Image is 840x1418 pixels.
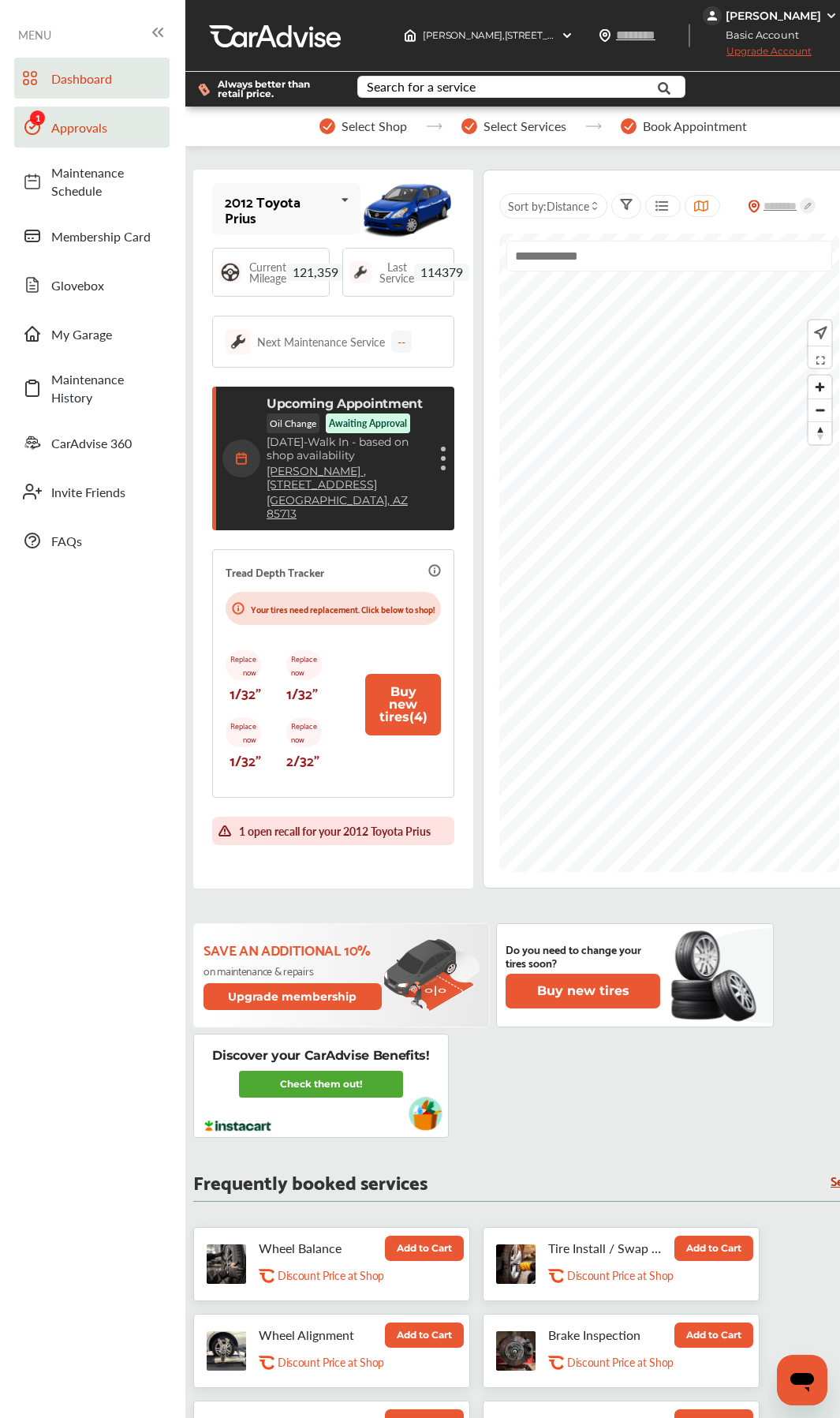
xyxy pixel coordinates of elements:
[342,119,407,133] span: Select Shop
[218,80,332,99] span: Always better than retail price.
[267,396,423,411] p: Upcoming Appointment
[286,650,322,680] p: Replace now
[585,123,602,129] img: stepper-arrow.e24c07c6.svg
[777,1355,827,1405] iframe: Button to launch messaging window
[385,1323,464,1348] button: Add to Cart
[748,200,760,213] img: location_vector_orange.38f05af8.svg
[14,155,170,208] a: Maintenance Schedule
[365,674,441,735] button: Buy new tires(4)
[367,80,476,93] div: Search for a service
[51,163,162,200] span: Maintenance Schedule
[249,261,286,283] span: Current Mileage
[14,107,170,148] a: Approvals
[286,747,319,772] p: 2/32"
[251,601,435,616] p: Your tires need replacement. Click below to shop!
[404,29,416,42] img: header-home-logo.8d720a4f.svg
[548,1240,666,1255] p: Tire Install / Swap Tires
[14,264,170,305] a: Glovebox
[496,1244,536,1284] img: tire-install-swap-tires-thumb.jpg
[267,465,424,492] a: [PERSON_NAME] ,[STREET_ADDRESS]
[14,422,170,463] a: CarAdvise 360
[51,227,162,245] span: Membership Card
[230,680,261,705] p: 1/32"
[689,24,690,47] img: header-divider.bc55588e.svg
[51,276,162,294] span: Glovebox
[379,261,414,283] span: Last Service
[218,825,231,837] img: img
[319,118,335,134] img: stepper-checkmark.b5569197.svg
[198,83,210,96] img: dollor_label_vector.a70140d1.svg
[286,680,318,705] p: 1/32"
[51,69,162,88] span: Dashboard
[621,118,637,134] img: stepper-checkmark.b5569197.svg
[14,362,170,414] a: Maintenance History
[461,118,477,134] img: stepper-checkmark.b5569197.svg
[506,974,660,1008] button: Buy new tires
[259,1327,377,1342] p: Wheel Alignment
[304,435,308,449] span: -
[14,471,170,512] a: Invite Friends
[226,717,261,747] p: Replace now
[506,942,660,969] p: Do you need to change your tires soon?
[51,325,162,343] span: My Garage
[207,1331,246,1371] img: wheel-alignment-thumb.jpg
[808,421,831,444] button: Reset bearing to north
[808,398,831,421] button: Zoom out
[14,520,170,561] a: FAQs
[267,436,424,462] p: Walk In - based on shop availability
[384,938,480,1012] img: update-membership.81812027.svg
[561,29,573,42] img: header-down-arrow.9dd2ce7d.svg
[226,650,261,680] p: Replace now
[496,1331,536,1371] img: brake-inspection-thumb.jpg
[259,1240,377,1255] p: Wheel Balance
[409,1097,442,1131] img: instacart-vehicle.0979a191.svg
[808,376,831,398] button: Zoom in
[704,27,811,43] span: Basic Account
[349,261,371,283] img: maintenance_logo
[51,483,162,501] span: Invite Friends
[226,329,251,354] img: maintenance_logo
[267,494,424,521] a: [GEOGRAPHIC_DATA], AZ 85713
[674,1323,753,1348] button: Add to Cart
[385,1236,464,1261] button: Add to Cart
[14,58,170,99] a: Dashboard
[825,9,838,22] img: WGsFRI8htEPBVLJbROoPRyZpYNWhNONpIPPETTm6eUC0GeLEiAAAAAElFTkSuQmCC
[219,261,241,283] img: steering_logo
[18,28,51,41] span: MENU
[391,331,412,353] div: --
[239,823,431,839] div: 1 open recall for your 2012 Toyota Prius
[14,215,170,256] a: Membership Card
[674,1236,753,1261] button: Add to Cart
[426,123,442,129] img: stepper-arrow.e24c07c6.svg
[567,1268,674,1283] p: Discount Price at Shop
[203,964,384,977] p: on maintenance & repairs
[414,264,469,281] span: 114379
[670,924,764,1027] img: new-tire.a0c7fe23.svg
[267,435,304,449] span: [DATE]
[14,313,170,354] a: My Garage
[51,532,162,550] span: FAQs
[286,717,322,747] p: Replace now
[257,334,385,350] div: Next Maintenance Service
[508,198,589,214] span: Sort by :
[222,440,260,477] img: calendar-icon.35d1de04.svg
[51,434,162,452] span: CarAdvise 360
[278,1268,384,1283] p: Discount Price at Shop
[51,370,162,406] span: Maintenance History
[203,983,382,1010] button: Upgrade membership
[193,1173,427,1188] p: Frequently booked services
[286,264,345,281] span: 121,359
[726,9,821,23] div: [PERSON_NAME]
[643,119,747,133] span: Book Appointment
[230,747,261,772] p: 1/32"
[811,324,827,342] img: recenter.ce011a49.svg
[239,1071,403,1098] a: Check them out!
[567,1355,674,1370] p: Discount Price at Shop
[423,29,742,41] span: [PERSON_NAME] , [STREET_ADDRESS] [GEOGRAPHIC_DATA] , AZ 85713
[212,1047,429,1064] p: Discover your CarAdvise Benefits!
[547,198,589,214] span: Distance
[808,422,831,444] span: Reset bearing to north
[360,174,454,244] img: mobile_9688_st0640_046.jpg
[329,417,407,430] p: Awaiting Approval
